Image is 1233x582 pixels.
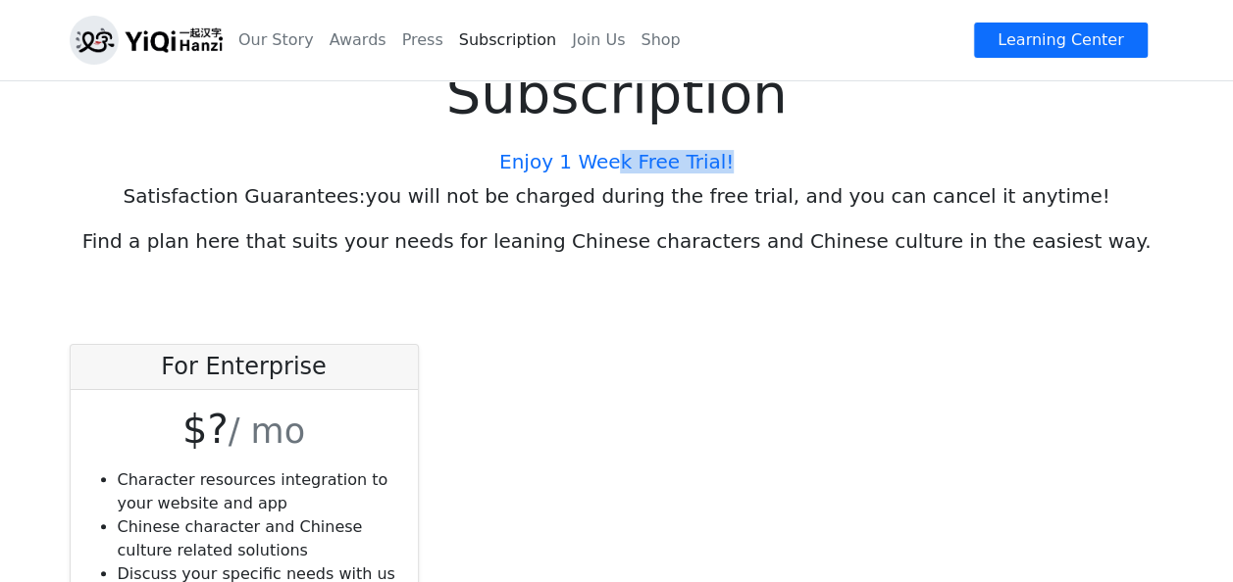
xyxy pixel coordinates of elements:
a: Learning Center [973,22,1148,59]
p: Find a plan here that suits your needs for leaning Chinese characters and Chinese culture in the ... [16,226,1217,256]
a: Awards [322,21,394,60]
h1: Subscription [16,61,1217,126]
li: Chinese character and Chinese culture related solutions [118,515,402,562]
a: Press [394,21,451,60]
a: Join Us [564,21,633,60]
a: Our Story [231,21,322,60]
a: Shop [633,21,688,60]
li: Character resources integration to your website and app [118,468,402,515]
p: you will not be charged during the free trial, and you can cancel it anytime! [16,181,1217,211]
h4: For Enterprise [86,353,402,381]
a: Subscription [451,21,564,60]
b: Satisfaction Guarantees: [124,184,366,208]
img: logo_h.png [70,16,223,65]
h5: Enjoy 1 Week Free Trial! [16,150,1217,173]
h1: $? [86,406,402,453]
small: / mo [229,412,305,451]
